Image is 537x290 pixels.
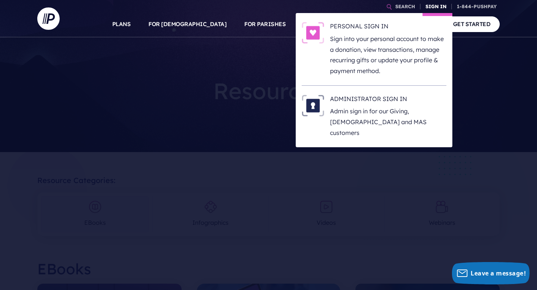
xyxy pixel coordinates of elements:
a: PERSONAL SIGN IN - Illustration PERSONAL SIGN IN Sign into your personal account to make a donati... [302,22,446,76]
a: ADMINISTRATOR SIGN IN - Illustration ADMINISTRATOR SIGN IN Admin sign in for our Giving, [DEMOGRA... [302,95,446,138]
p: Sign into your personal account to make a donation, view transactions, manage recurring gifts or ... [330,34,446,76]
h6: ADMINISTRATOR SIGN IN [330,95,446,106]
button: Leave a message! [452,262,530,284]
img: ADMINISTRATOR SIGN IN - Illustration [302,95,324,116]
img: PERSONAL SIGN IN - Illustration [302,22,324,44]
h6: PERSONAL SIGN IN [330,22,446,33]
p: Admin sign in for our Giving, [DEMOGRAPHIC_DATA] and MAS customers [330,106,446,138]
a: FOR PARISHES [244,11,286,37]
a: GET STARTED [444,16,500,32]
span: Leave a message! [471,269,526,277]
a: FOR [DEMOGRAPHIC_DATA] [148,11,226,37]
a: EXPLORE [355,11,381,37]
a: COMPANY [398,11,426,37]
a: SOLUTIONS [304,11,337,37]
a: PLANS [112,11,131,37]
